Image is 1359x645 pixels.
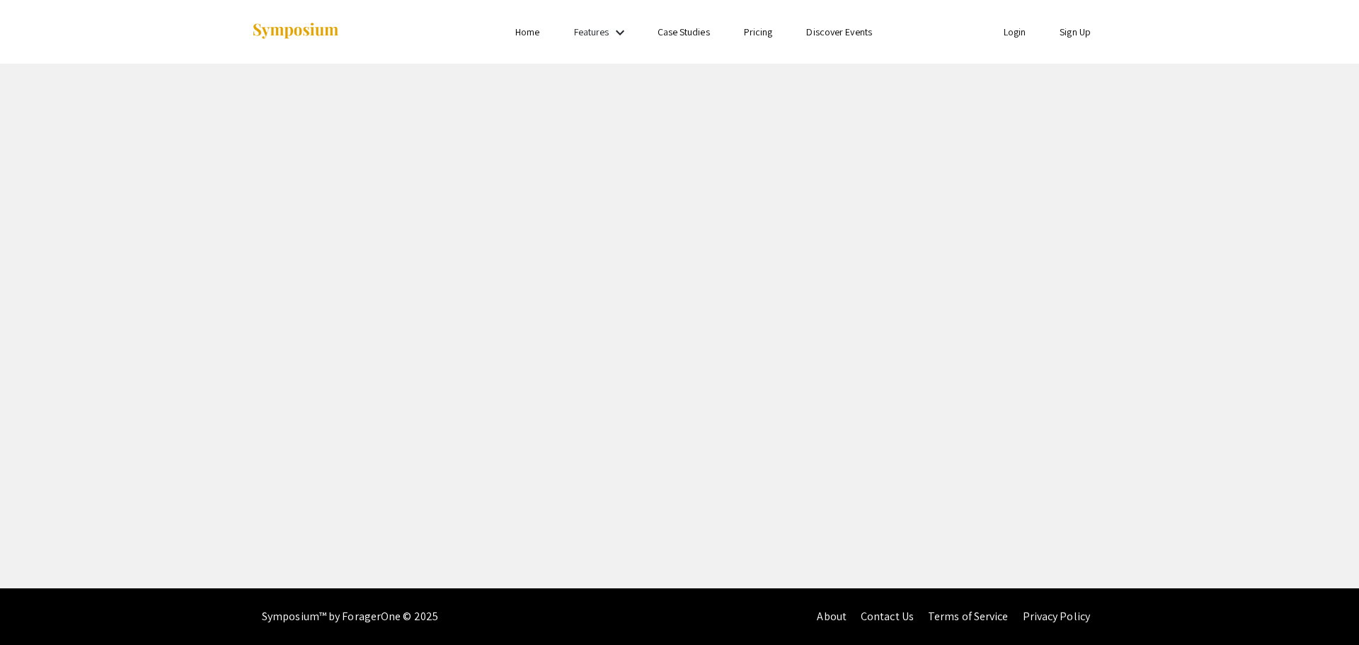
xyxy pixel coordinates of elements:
a: Discover Events [806,25,872,38]
a: Contact Us [861,609,914,624]
a: Case Studies [658,25,710,38]
iframe: Chat [11,581,60,634]
a: Home [515,25,539,38]
a: Login [1004,25,1026,38]
a: Pricing [744,25,773,38]
a: Terms of Service [928,609,1009,624]
div: Symposium™ by ForagerOne © 2025 [262,588,438,645]
a: Sign Up [1060,25,1091,38]
a: Features [574,25,609,38]
mat-icon: Expand Features list [612,24,629,41]
img: Symposium by ForagerOne [251,22,340,41]
a: About [817,609,847,624]
a: Privacy Policy [1023,609,1090,624]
